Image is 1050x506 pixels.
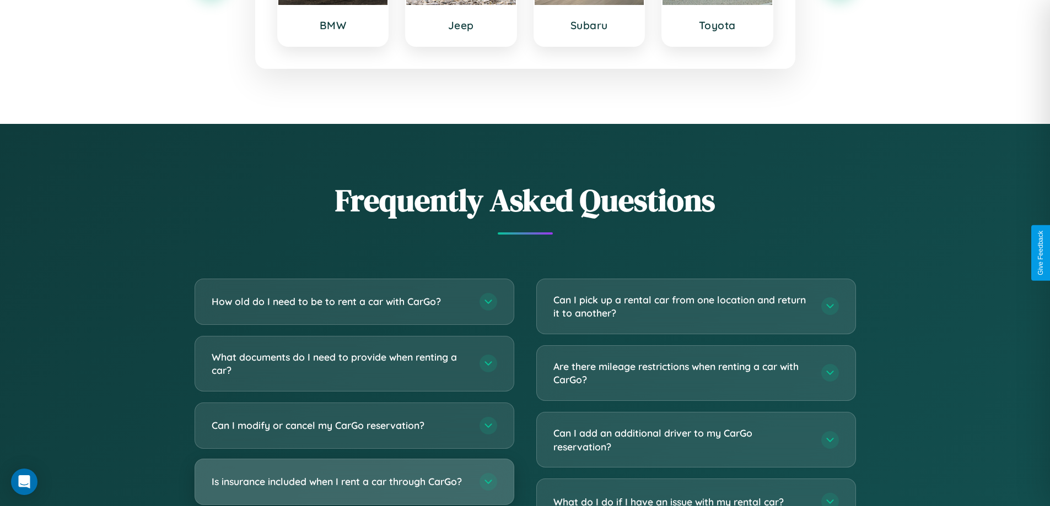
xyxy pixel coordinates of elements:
h3: Is insurance included when I rent a car through CarGo? [212,475,469,488]
h3: Can I add an additional driver to my CarGo reservation? [553,426,810,453]
h2: Frequently Asked Questions [195,179,856,221]
h3: How old do I need to be to rent a car with CarGo? [212,295,469,308]
h3: Can I modify or cancel my CarGo reservation? [212,418,469,432]
h3: Are there mileage restrictions when renting a car with CarGo? [553,360,810,387]
h3: Can I pick up a rental car from one location and return it to another? [553,293,810,320]
div: Give Feedback [1037,231,1044,275]
h3: Subaru [546,19,633,32]
h3: What documents do I need to provide when renting a car? [212,350,469,377]
h3: BMW [289,19,377,32]
div: Open Intercom Messenger [11,469,37,495]
h3: Toyota [674,19,761,32]
h3: Jeep [417,19,505,32]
